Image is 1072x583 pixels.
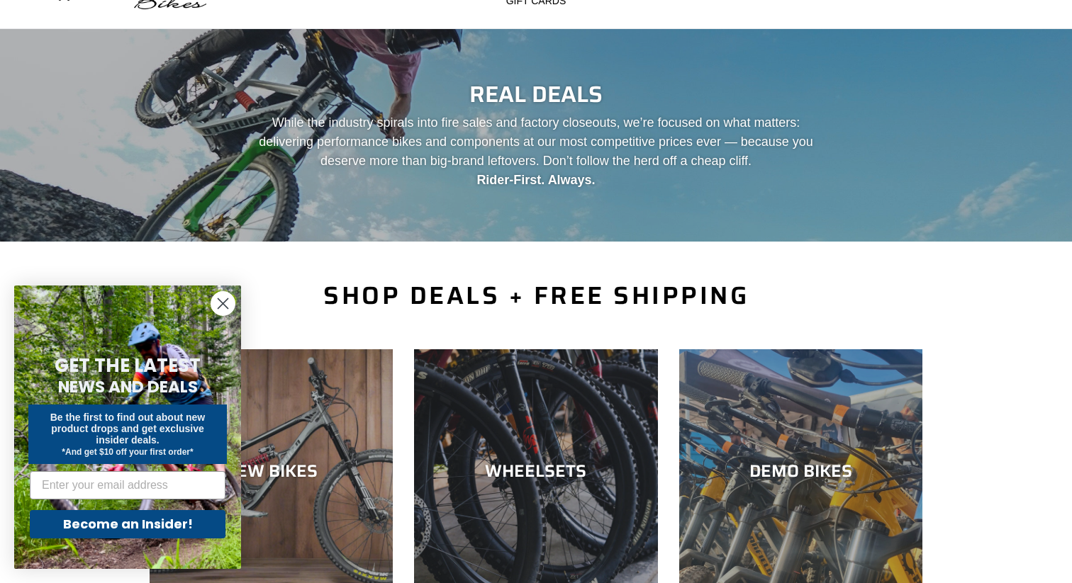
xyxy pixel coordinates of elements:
[58,375,198,398] span: NEWS AND DEALS
[150,81,922,108] h2: REAL DEALS
[55,353,201,378] span: GET THE LATEST
[211,291,235,316] button: Close dialog
[679,460,922,481] div: DEMO BIKES
[62,447,193,457] span: *And get $10 off your first order*
[50,412,206,446] span: Be the first to find out about new product drops and get exclusive insider deals.
[476,173,595,187] strong: Rider-First. Always.
[30,471,225,499] input: Enter your email address
[150,281,922,310] h2: SHOP DEALS + FREE SHIPPING
[150,460,393,481] div: NEW BIKES
[414,460,657,481] div: WHEELSETS
[246,113,826,190] p: While the industry spirals into fire sales and factory closeouts, we’re focused on what matters: ...
[30,510,225,538] button: Become an Insider!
